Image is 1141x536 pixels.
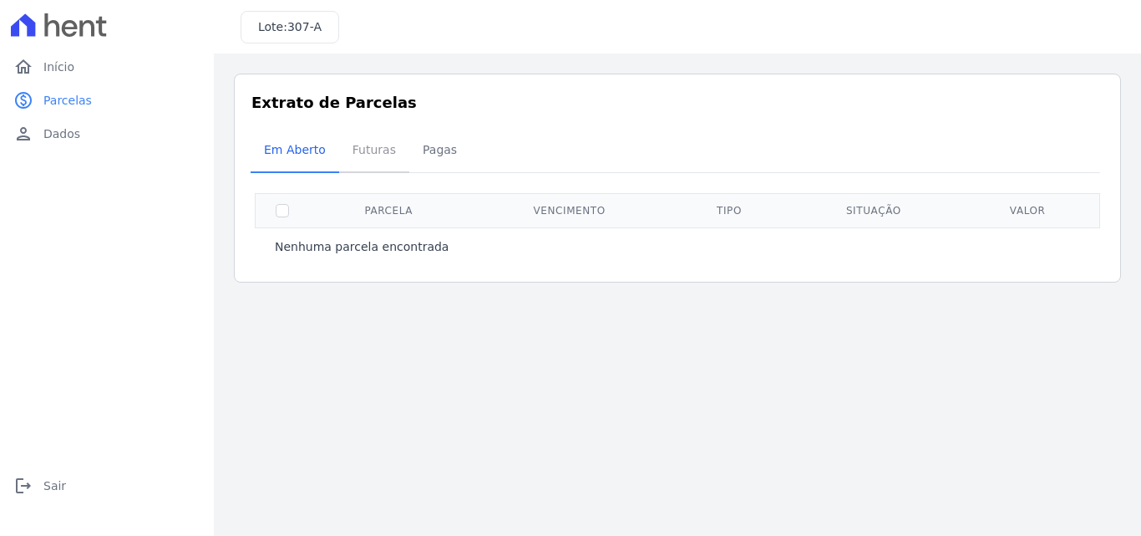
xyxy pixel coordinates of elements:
th: Tipo [671,193,788,227]
span: Dados [43,125,80,142]
span: Futuras [342,133,406,166]
a: paidParcelas [7,84,207,117]
p: Nenhuma parcela encontrada [275,238,449,255]
h3: Extrato de Parcelas [251,91,1103,114]
span: Sair [43,477,66,494]
a: logoutSair [7,469,207,503]
th: Parcela [309,193,469,227]
a: Em Aberto [251,130,339,173]
span: Parcelas [43,92,92,109]
span: Início [43,59,74,75]
a: homeInício [7,50,207,84]
span: Em Aberto [254,133,336,166]
i: home [13,57,33,77]
a: Pagas [409,130,470,173]
i: person [13,124,33,144]
th: Valor [959,193,1095,227]
span: 307-A [287,20,322,33]
a: Futuras [339,130,409,173]
th: Vencimento [469,193,671,227]
i: logout [13,476,33,496]
th: Situação [788,193,959,227]
h3: Lote: [258,18,322,36]
span: Pagas [413,133,467,166]
i: paid [13,90,33,110]
a: personDados [7,117,207,151]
